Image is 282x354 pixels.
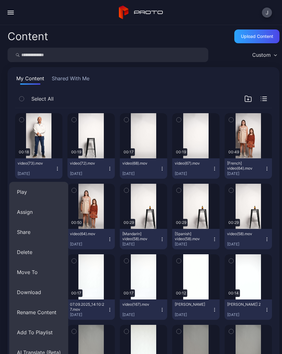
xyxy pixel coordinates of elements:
div: Custom [252,52,271,58]
div: [DATE] [122,312,160,317]
div: [DATE] [70,242,107,247]
button: [Spanish] video(58).mov[DATE] [172,229,220,249]
div: Content [8,31,48,42]
button: video(73).mov[DATE] [15,158,62,179]
button: Add To Playlist [9,322,68,342]
div: [DATE] [122,171,160,176]
div: [French] video(64).mov [227,161,262,171]
button: [Mandarin] video(58).mov[DATE] [120,229,167,249]
button: Play [9,182,68,202]
div: Upload Content [241,34,273,39]
button: Assign [9,202,68,222]
button: [French] video(64).mov[DATE] [225,158,272,179]
button: video(72).mov[DATE] [67,158,115,179]
div: video(68).mov [122,161,157,166]
button: 07.09.2025_14:10:27.mov[DATE] [67,299,115,320]
button: J [262,8,272,18]
div: [DATE] [175,171,212,176]
div: [DATE] [227,312,264,317]
div: video(58).mov [227,231,262,236]
div: [Mandarin] video(58).mov [122,231,157,241]
div: Tatiana Thomas [175,302,209,307]
button: Share [9,222,68,242]
button: [PERSON_NAME][DATE] [172,299,220,320]
div: [Spanish] video(58).mov [175,231,209,241]
button: video(167).mov[DATE] [120,299,167,320]
button: Rename Content [9,302,68,322]
button: Delete [9,242,68,262]
button: Shared With Me [51,75,91,85]
button: Download [9,282,68,302]
div: [DATE] [175,242,212,247]
button: video(68).mov[DATE] [120,158,167,179]
button: Custom [249,48,279,62]
div: video(72).mov [70,161,104,166]
button: Move To [9,262,68,282]
div: Lyntha Chin 2 [227,302,262,307]
button: video(58).mov[DATE] [225,229,272,249]
div: [DATE] [175,312,212,317]
span: Select All [31,95,54,103]
button: video(64).mov[DATE] [67,229,115,249]
div: video(167).mov [122,302,157,307]
div: video(64).mov [70,231,104,236]
div: video(67).mov [175,161,209,166]
button: video(67).mov[DATE] [172,158,220,179]
div: [DATE] [18,171,55,176]
button: My Content [15,75,45,85]
div: [DATE] [122,242,160,247]
div: [DATE] [227,242,264,247]
div: [DATE] [70,171,107,176]
div: [DATE] [70,312,107,317]
div: 07.09.2025_14:10:27.mov [70,302,104,312]
button: Upload Content [234,29,279,43]
button: [PERSON_NAME] 2[DATE] [225,299,272,320]
div: video(73).mov [18,161,52,166]
div: [DATE] [227,171,264,176]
